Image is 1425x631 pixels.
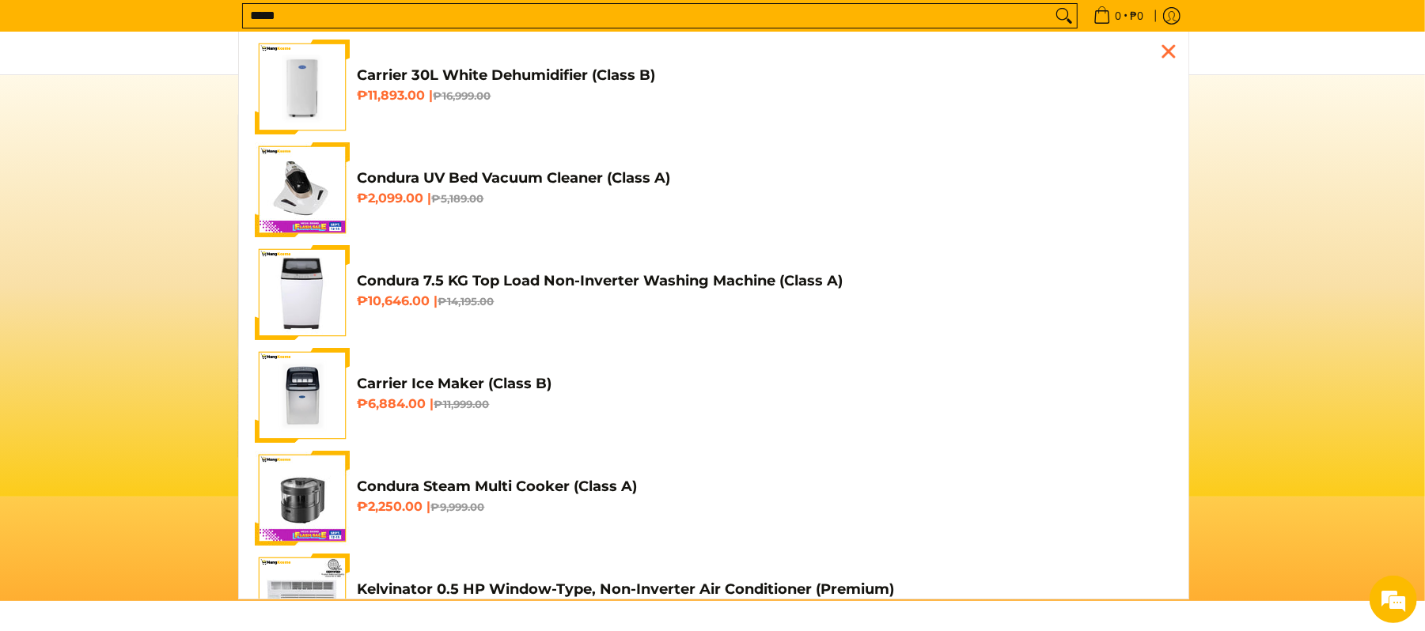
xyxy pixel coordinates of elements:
del: ₱16,999.00 [434,89,491,102]
a: carrier-30-liter-dehumidier-premium-full-view-mang-kosme Carrier 30L White Dehumidifier (Class B)... [255,40,1173,134]
h4: Condura UV Bed Vacuum Cleaner (Class A) [358,169,1173,187]
h6: ₱11,893.00 | [358,88,1173,104]
h4: Carrier Ice Maker (Class B) [358,375,1173,393]
a: condura-7.5kg-topload-non-inverter-washing-machine-class-c-full-view-mang-kosme Condura 7.5 KG To... [255,245,1173,340]
h4: Carrier 30L White Dehumidifier (Class B) [358,66,1173,85]
del: ₱11,999.00 [434,398,490,410]
button: Search [1052,4,1077,28]
del: ₱5,189.00 [432,192,484,205]
h6: ₱10,646.00 | [358,293,1173,309]
h4: Condura Steam Multi Cooker (Class A) [358,478,1173,496]
span: 0 [1113,10,1124,21]
h4: Kelvinator 0.5 HP Window-Type, Non-Inverter Air Conditioner (Premium) [358,580,1173,599]
h6: ₱6,884.00 | [358,396,1173,412]
img: condura-7.5kg-topload-non-inverter-washing-machine-class-c-full-view-mang-kosme [257,245,346,340]
img: Condura UV Bed Vacuum Cleaner (Class A) [255,142,350,237]
a: Condura Steam Multi Cooker (Class A) Condura Steam Multi Cooker (Class A) ₱2,250.00 |₱9,999.00 [255,451,1173,546]
a: Carrier Ice Maker (Class B) Carrier Ice Maker (Class B) ₱6,884.00 |₱11,999.00 [255,348,1173,443]
h4: Condura 7.5 KG Top Load Non-Inverter Washing Machine (Class A) [358,272,1173,290]
del: ₱14,195.00 [438,295,495,308]
div: Close pop up [1157,40,1181,63]
h6: ₱2,099.00 | [358,191,1173,206]
img: Carrier Ice Maker (Class B) [255,348,350,443]
img: Condura Steam Multi Cooker (Class A) [255,451,350,546]
del: ₱9,999.00 [431,501,485,513]
span: ₱0 [1128,10,1146,21]
a: Condura UV Bed Vacuum Cleaner (Class A) Condura UV Bed Vacuum Cleaner (Class A) ₱2,099.00 |₱5,189.00 [255,142,1173,237]
span: • [1089,7,1149,25]
h6: ₱2,250.00 | [358,499,1173,515]
img: carrier-30-liter-dehumidier-premium-full-view-mang-kosme [255,40,350,134]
